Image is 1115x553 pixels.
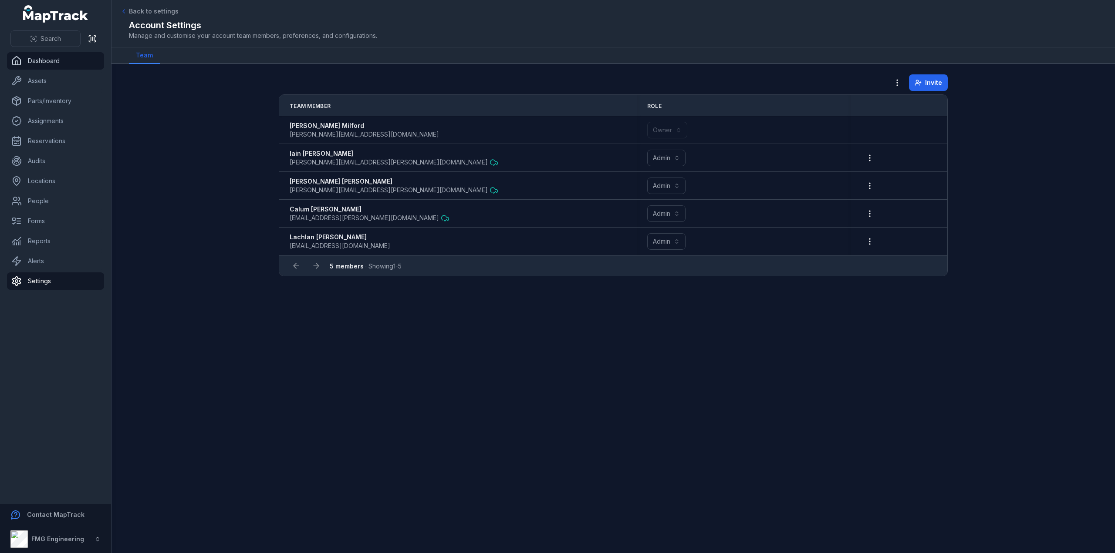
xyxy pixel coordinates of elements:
[129,7,179,16] span: Back to settings
[7,72,104,90] a: Assets
[7,112,104,130] a: Assignments
[120,7,179,16] a: Back to settings
[129,47,160,64] a: Team
[290,158,488,167] span: [PERSON_NAME][EMAIL_ADDRESS][PERSON_NAME][DOMAIN_NAME]
[7,52,104,70] a: Dashboard
[290,149,498,158] strong: Iain [PERSON_NAME]
[7,132,104,150] a: Reservations
[647,178,686,194] button: Admin
[7,172,104,190] a: Locations
[7,192,104,210] a: People
[41,34,61,43] span: Search
[27,511,84,518] strong: Contact MapTrack
[647,103,662,110] span: Role
[290,205,449,214] strong: Calum [PERSON_NAME]
[7,152,104,170] a: Audits
[647,150,686,166] button: Admin
[7,212,104,230] a: Forms
[7,232,104,250] a: Reports
[290,233,390,241] strong: Lachlan [PERSON_NAME]
[7,92,104,110] a: Parts/Inventory
[647,205,686,222] button: Admin
[10,30,81,47] button: Search
[129,19,1098,31] h2: Account Settings
[290,177,498,186] strong: [PERSON_NAME] [PERSON_NAME]
[23,5,88,23] a: MapTrack
[7,252,104,270] a: Alerts
[290,186,488,194] span: [PERSON_NAME][EMAIL_ADDRESS][PERSON_NAME][DOMAIN_NAME]
[925,78,942,87] span: Invite
[290,214,439,222] span: [EMAIL_ADDRESS][PERSON_NAME][DOMAIN_NAME]
[7,272,104,290] a: Settings
[290,121,439,130] strong: [PERSON_NAME] Milford
[330,262,402,270] span: · Showing 1 - 5
[647,233,686,250] button: Admin
[31,535,84,543] strong: FMG Engineering
[290,130,439,139] span: [PERSON_NAME][EMAIL_ADDRESS][DOMAIN_NAME]
[290,103,331,110] span: Team Member
[129,31,1098,40] span: Manage and customise your account team members, preferences, and configurations.
[909,74,948,91] button: Invite
[330,262,364,270] strong: 5 members
[290,241,390,250] span: [EMAIL_ADDRESS][DOMAIN_NAME]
